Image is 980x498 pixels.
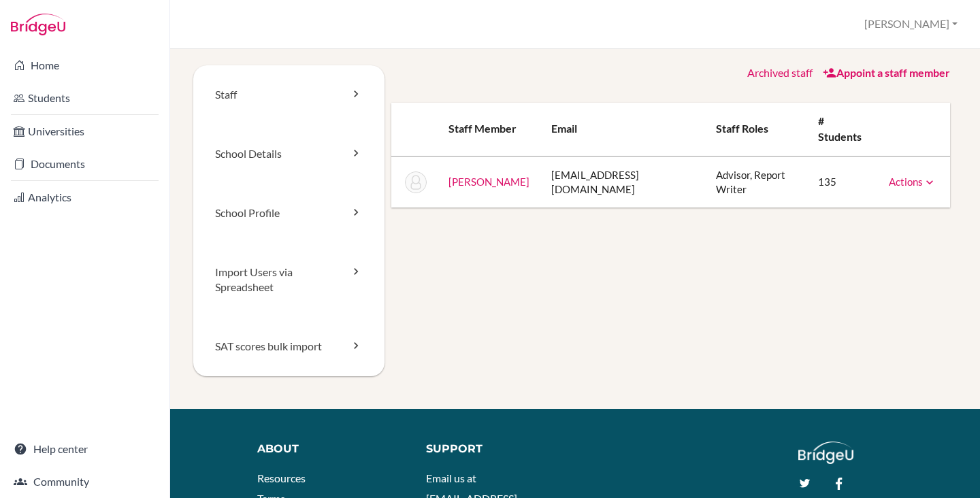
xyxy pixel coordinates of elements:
a: School Details [193,124,385,184]
a: Analytics [3,184,167,211]
td: 135 [807,156,878,208]
div: Support [426,442,565,457]
a: Students [3,84,167,112]
a: Home [3,52,167,79]
img: logo_white@2x-f4f0deed5e89b7ecb1c2cc34c3e3d731f90f0f143d5ea2071677605dd97b5244.png [798,442,853,464]
a: School Profile [193,184,385,243]
a: Help center [3,435,167,463]
th: # students [807,103,878,156]
a: Actions [889,176,936,188]
a: Appoint a staff member [823,66,950,79]
a: Archived staff [747,66,813,79]
td: [EMAIL_ADDRESS][DOMAIN_NAME] [540,156,706,208]
a: [PERSON_NAME] [448,176,529,188]
td: Advisor, Report Writer [705,156,807,208]
a: Universities [3,118,167,145]
a: SAT scores bulk import [193,317,385,376]
a: Documents [3,150,167,178]
a: Community [3,468,167,495]
img: Bridge-U [11,14,65,35]
a: Resources [257,471,306,484]
a: Staff [193,65,385,124]
th: Staff roles [705,103,807,156]
a: Import Users via Spreadsheet [193,243,385,318]
img: Razan ElKhatib [405,171,427,193]
button: [PERSON_NAME] [858,12,964,37]
th: Email [540,103,706,156]
div: About [257,442,406,457]
th: Staff member [438,103,540,156]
